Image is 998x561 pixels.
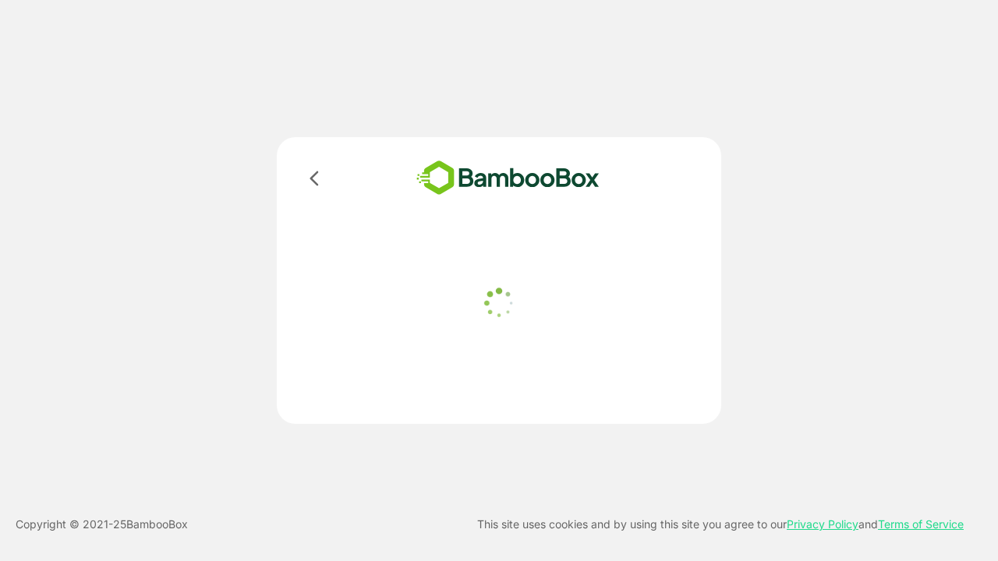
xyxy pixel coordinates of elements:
img: loader [480,284,518,323]
img: bamboobox [394,156,622,200]
p: This site uses cookies and by using this site you agree to our and [477,515,964,534]
a: Privacy Policy [787,517,858,531]
a: Terms of Service [878,517,964,531]
p: Copyright © 2021- 25 BambooBox [16,515,188,534]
